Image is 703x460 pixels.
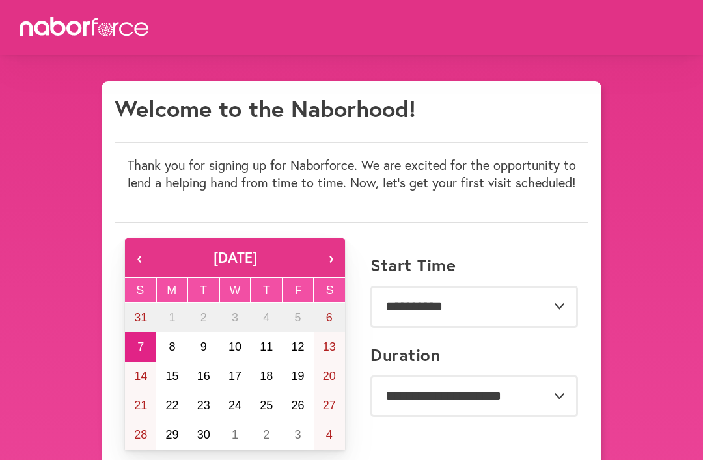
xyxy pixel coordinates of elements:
[314,362,345,391] button: September 20, 2025
[282,391,313,420] button: September 26, 2025
[326,311,333,324] abbr: September 6, 2025
[137,340,144,353] abbr: September 7, 2025
[314,332,345,362] button: September 13, 2025
[232,428,238,441] abbr: October 1, 2025
[314,391,345,420] button: September 27, 2025
[292,399,305,412] abbr: September 26, 2025
[295,311,301,324] abbr: September 5, 2025
[156,303,187,332] button: September 1, 2025
[134,370,147,383] abbr: September 14, 2025
[125,303,156,332] button: August 31, 2025
[228,370,241,383] abbr: September 17, 2025
[232,311,238,324] abbr: September 3, 2025
[260,399,273,412] abbr: September 25, 2025
[165,428,178,441] abbr: September 29, 2025
[156,420,187,450] button: September 29, 2025
[219,332,251,362] button: September 10, 2025
[292,340,305,353] abbr: September 12, 2025
[125,238,154,277] button: ‹
[134,428,147,441] abbr: September 28, 2025
[200,311,207,324] abbr: September 2, 2025
[197,399,210,412] abbr: September 23, 2025
[260,340,273,353] abbr: September 11, 2025
[263,311,269,324] abbr: September 4, 2025
[134,399,147,412] abbr: September 21, 2025
[188,362,219,391] button: September 16, 2025
[326,428,333,441] abbr: October 4, 2025
[115,156,588,191] p: Thank you for signing up for Naborforce. We are excited for the opportunity to lend a helping han...
[169,340,175,353] abbr: September 8, 2025
[219,420,251,450] button: October 1, 2025
[219,391,251,420] button: September 24, 2025
[197,428,210,441] abbr: September 30, 2025
[169,311,175,324] abbr: September 1, 2025
[134,311,147,324] abbr: August 31, 2025
[251,332,282,362] button: September 11, 2025
[282,420,313,450] button: October 3, 2025
[323,340,336,353] abbr: September 13, 2025
[263,428,269,441] abbr: October 2, 2025
[125,391,156,420] button: September 21, 2025
[156,332,187,362] button: September 8, 2025
[188,420,219,450] button: September 30, 2025
[228,399,241,412] abbr: September 24, 2025
[125,332,156,362] button: September 7, 2025
[156,362,187,391] button: September 15, 2025
[154,238,316,277] button: [DATE]
[326,284,334,297] abbr: Saturday
[316,238,345,277] button: ›
[314,303,345,332] button: September 6, 2025
[125,420,156,450] button: September 28, 2025
[314,420,345,450] button: October 4, 2025
[125,362,156,391] button: September 14, 2025
[115,94,416,122] h1: Welcome to the Naborhood!
[165,370,178,383] abbr: September 15, 2025
[282,332,313,362] button: September 12, 2025
[251,391,282,420] button: September 25, 2025
[323,370,336,383] abbr: September 20, 2025
[200,340,207,353] abbr: September 9, 2025
[188,391,219,420] button: September 23, 2025
[228,340,241,353] abbr: September 10, 2025
[295,284,302,297] abbr: Friday
[219,362,251,391] button: September 17, 2025
[323,399,336,412] abbr: September 27, 2025
[292,370,305,383] abbr: September 19, 2025
[282,303,313,332] button: September 5, 2025
[197,370,210,383] abbr: September 16, 2025
[370,255,456,275] label: Start Time
[136,284,144,297] abbr: Sunday
[165,399,178,412] abbr: September 22, 2025
[282,362,313,391] button: September 19, 2025
[251,420,282,450] button: October 2, 2025
[156,391,187,420] button: September 22, 2025
[230,284,241,297] abbr: Wednesday
[219,303,251,332] button: September 3, 2025
[188,303,219,332] button: September 2, 2025
[188,332,219,362] button: September 9, 2025
[260,370,273,383] abbr: September 18, 2025
[167,284,176,297] abbr: Monday
[251,362,282,391] button: September 18, 2025
[200,284,207,297] abbr: Tuesday
[295,428,301,441] abbr: October 3, 2025
[370,345,440,365] label: Duration
[263,284,270,297] abbr: Thursday
[251,303,282,332] button: September 4, 2025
